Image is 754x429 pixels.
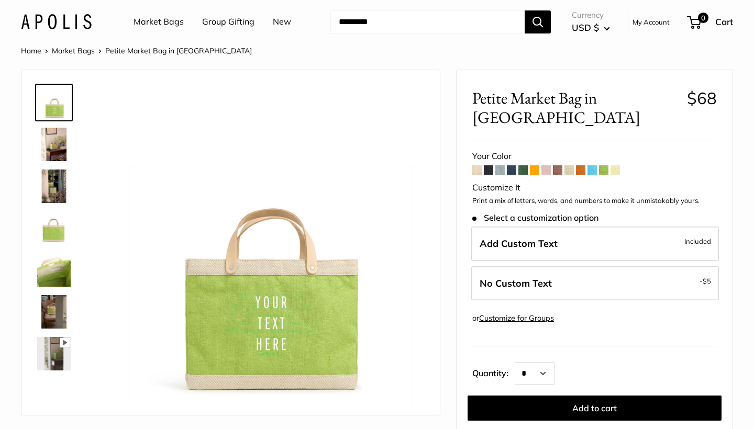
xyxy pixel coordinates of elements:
[35,84,73,121] a: Petite Market Bag in Chartreuse
[472,180,717,196] div: Customize It
[715,16,733,27] span: Cart
[572,22,599,33] span: USD $
[105,86,424,404] img: Petite Market Bag in Chartreuse
[472,149,717,164] div: Your Color
[703,277,711,285] span: $5
[37,128,71,161] img: Petite Market Bag in Chartreuse
[572,8,610,22] span: Currency
[479,313,554,323] a: Customize for Groups
[687,88,717,108] span: $68
[35,167,73,205] a: Petite Market Bag in Chartreuse
[52,46,95,55] a: Market Bags
[698,13,708,23] span: 0
[480,277,552,289] span: No Custom Text
[35,251,73,289] a: Petite Market Bag in Chartreuse
[684,235,711,247] span: Included
[21,46,41,55] a: Home
[572,19,610,36] button: USD $
[35,126,73,163] a: Petite Market Bag in Chartreuse
[37,170,71,203] img: Petite Market Bag in Chartreuse
[37,253,71,287] img: Petite Market Bag in Chartreuse
[21,14,92,29] img: Apolis
[330,10,525,33] input: Search...
[37,211,71,245] img: Petite Market Bag in Chartreuse
[633,16,670,28] a: My Account
[700,275,711,287] span: -
[471,227,719,261] label: Add Custom Text
[471,266,719,301] label: Leave Blank
[35,293,73,331] a: Petite Market Bag in Chartreuse
[472,213,598,223] span: Select a customization option
[525,10,551,33] button: Search
[472,196,717,206] p: Print a mix of letters, words, and numbers to make it unmistakably yours.
[472,359,515,385] label: Quantity:
[468,396,722,421] button: Add to cart
[202,14,254,30] a: Group Gifting
[21,44,252,58] nav: Breadcrumb
[134,14,184,30] a: Market Bags
[35,335,73,372] a: Petite Market Bag in Chartreuse
[688,14,733,30] a: 0 Cart
[105,46,252,55] span: Petite Market Bag in [GEOGRAPHIC_DATA]
[37,86,71,119] img: Petite Market Bag in Chartreuse
[472,311,554,325] div: or
[37,337,71,370] img: Petite Market Bag in Chartreuse
[35,209,73,247] a: Petite Market Bag in Chartreuse
[37,295,71,329] img: Petite Market Bag in Chartreuse
[480,238,558,250] span: Add Custom Text
[472,88,679,127] span: Petite Market Bag in [GEOGRAPHIC_DATA]
[273,14,291,30] a: New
